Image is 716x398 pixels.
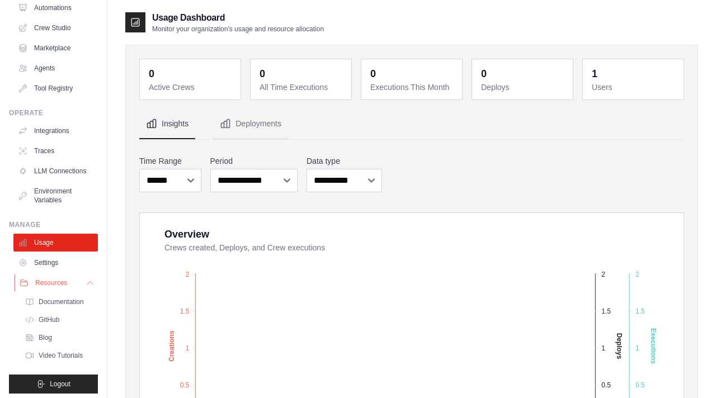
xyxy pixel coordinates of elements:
[635,381,645,389] tspan: 0.5
[635,344,639,352] tspan: 1
[210,155,298,167] label: Period
[20,330,98,345] a: Blog
[149,82,234,93] dt: Active Crews
[152,25,324,34] p: Monitor your organization's usage and resource allocation
[635,271,639,278] tspan: 2
[601,344,605,352] tspan: 1
[39,351,83,360] span: Video Tutorials
[13,39,98,57] a: Marketplace
[601,307,611,315] tspan: 1.5
[601,381,611,389] tspan: 0.5
[213,109,288,139] button: Deployments
[180,381,190,389] tspan: 0.5
[307,155,382,167] label: Data type
[9,375,98,394] button: Logout
[13,142,98,160] a: Traces
[260,82,345,93] dt: All Time Executions
[13,79,98,97] a: Tool Registry
[186,271,190,278] tspan: 2
[35,278,67,287] span: Resources
[15,274,99,292] button: Resources
[9,220,98,229] div: Manage
[601,271,605,278] tspan: 2
[13,182,98,209] a: Environment Variables
[481,66,487,82] div: 0
[13,162,98,180] a: LLM Connections
[370,66,376,82] div: 0
[39,297,84,306] span: Documentation
[13,254,98,272] a: Settings
[13,234,98,252] a: Usage
[592,66,597,82] div: 1
[20,294,98,310] a: Documentation
[635,307,645,315] tspan: 1.5
[139,109,195,139] button: Insights
[168,330,176,362] text: Creations
[260,66,265,82] div: 0
[615,333,623,359] text: Deploys
[20,312,98,328] a: GitHub
[152,11,324,25] h2: Usage Dashboard
[370,82,455,93] dt: Executions This Month
[39,315,59,324] span: GitHub
[592,82,677,93] dt: Users
[139,109,684,139] nav: Tabs
[649,328,657,364] text: Executions
[13,19,98,37] a: Crew Studio
[180,307,190,315] tspan: 1.5
[149,66,154,82] div: 0
[9,108,98,117] div: Operate
[13,59,98,77] a: Agents
[139,155,201,167] label: Time Range
[164,226,209,242] div: Overview
[186,344,190,352] tspan: 1
[13,122,98,140] a: Integrations
[39,333,52,342] span: Blog
[481,82,566,93] dt: Deploys
[20,348,98,363] a: Video Tutorials
[50,380,70,388] span: Logout
[164,242,670,253] dt: Crews created, Deploys, and Crew executions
